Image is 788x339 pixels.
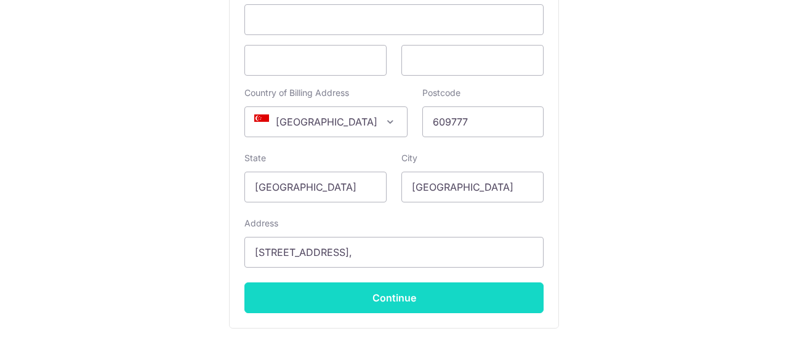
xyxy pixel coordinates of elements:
[401,152,417,164] label: City
[255,12,533,27] iframe: Secure card number input frame
[422,106,544,137] input: Example 123456
[245,107,407,137] span: Singapore
[412,53,533,68] iframe: Secure card security code input frame
[244,87,349,99] label: Country of Billing Address
[244,152,266,164] label: State
[244,282,544,313] input: Continue
[422,87,460,99] label: Postcode
[244,217,278,229] label: Address
[255,53,376,68] iframe: Secure card expiration date input frame
[244,106,408,137] span: Singapore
